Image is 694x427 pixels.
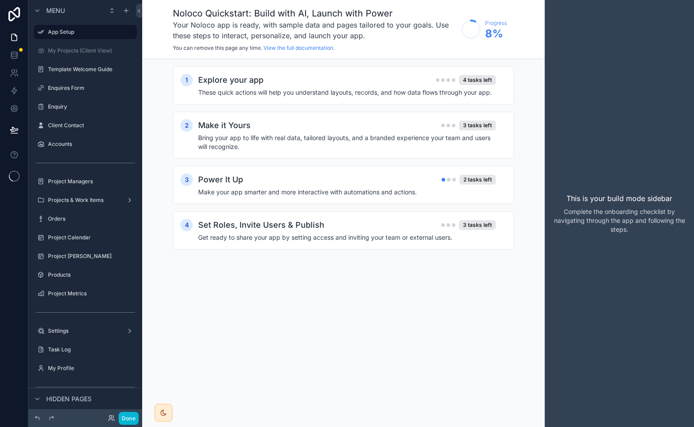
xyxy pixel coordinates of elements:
[142,59,545,274] div: scrollable content
[180,219,193,231] div: 4
[173,20,457,41] h3: Your Noloco app is ready, with sample data and pages tailored to your goals. Use these steps to i...
[48,103,135,110] label: Enquiry
[34,342,137,357] a: Task Log
[34,81,137,95] a: Enquires Form
[34,44,137,58] a: My Projects (Client View)
[34,268,137,282] a: Products
[34,324,137,338] a: Settings
[48,197,123,204] label: Projects & Work Items
[34,230,137,245] a: Project Calendar
[48,290,135,297] label: Project Metrics
[263,44,335,51] a: View the full documentation.
[34,100,137,114] a: Enquiry
[552,207,687,234] p: Complete the onboarding checklist by navigating through the app and following the steps.
[119,412,139,425] button: Done
[48,327,123,334] label: Settings
[48,365,135,372] label: My Profile
[34,118,137,133] a: Client Contact
[180,74,193,86] div: 1
[198,133,496,151] h4: Bring your app to life with real data, tailored layouts, and a branded experience your team and u...
[198,173,243,186] h2: Power It Up
[48,346,135,353] label: Task Log
[34,193,137,207] a: Projects & Work Items
[34,361,137,375] a: My Profile
[34,25,137,39] a: App Setup
[459,75,496,85] div: 4 tasks left
[198,88,496,97] h4: These quick actions will help you understand layouts, records, and how data flows through your app.
[173,44,262,51] span: You can remove this page any time.
[48,122,135,129] label: Client Contact
[48,47,135,54] label: My Projects (Client View)
[459,220,496,230] div: 3 tasks left
[198,74,263,86] h2: Explore your app
[34,212,137,226] a: Orders
[34,62,137,77] a: Template Welcome Guide
[485,20,507,27] span: Progress
[34,137,137,151] a: Accounts
[173,7,457,20] h1: Noloco Quickstart: Build with AI, Launch with Power
[198,188,496,197] h4: Make your app smarter and more interactive with automations and actions.
[34,174,137,189] a: Project Managers
[198,233,496,242] h4: Get ready to share your app by setting access and inviting your team or external users.
[48,85,135,92] label: Enquires Form
[48,141,135,148] label: Accounts
[46,395,92,403] span: Hidden pages
[198,219,324,231] h2: Set Roles, Invite Users & Publish
[180,119,193,132] div: 2
[48,253,135,260] label: Project [PERSON_NAME]
[34,286,137,301] a: Project Metrics
[48,66,135,73] label: Template Welcome Guide
[34,249,137,263] a: Project [PERSON_NAME]
[566,193,672,204] p: This is your build mode sidebar
[46,6,65,15] span: Menu
[180,173,193,186] div: 3
[485,27,507,41] span: 8 %
[48,215,135,222] label: Orders
[459,175,496,185] div: 2 tasks left
[48,28,132,36] label: App Setup
[48,271,135,278] label: Products
[48,234,135,241] label: Project Calendar
[198,119,251,132] h2: Make it Yours
[48,178,135,185] label: Project Managers
[459,121,496,130] div: 3 tasks left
